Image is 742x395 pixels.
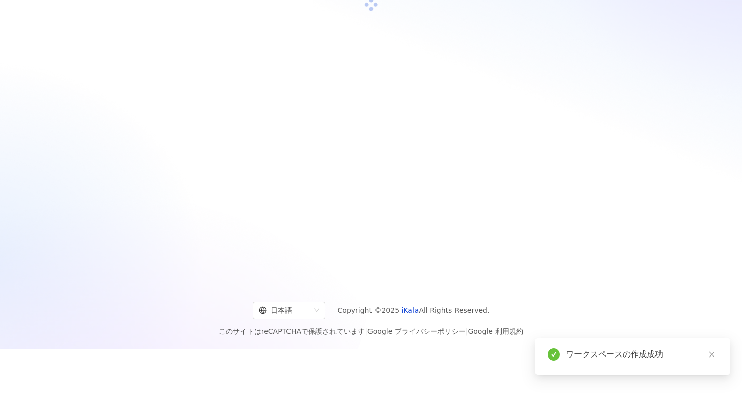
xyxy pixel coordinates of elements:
div: 日本語 [259,302,310,319]
span: | [365,327,367,335]
span: Copyright © 2025 All Rights Reserved. [338,304,490,317]
span: このサイトはreCAPTCHAで保護されています [219,325,524,337]
span: close [708,351,715,358]
div: ワークスペースの作成成功 [566,348,718,361]
a: Google プライバシーポリシー [367,327,466,335]
span: check-circle [548,348,560,361]
a: Google 利用規約 [468,327,523,335]
span: | [466,327,468,335]
a: iKala [402,306,419,314]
